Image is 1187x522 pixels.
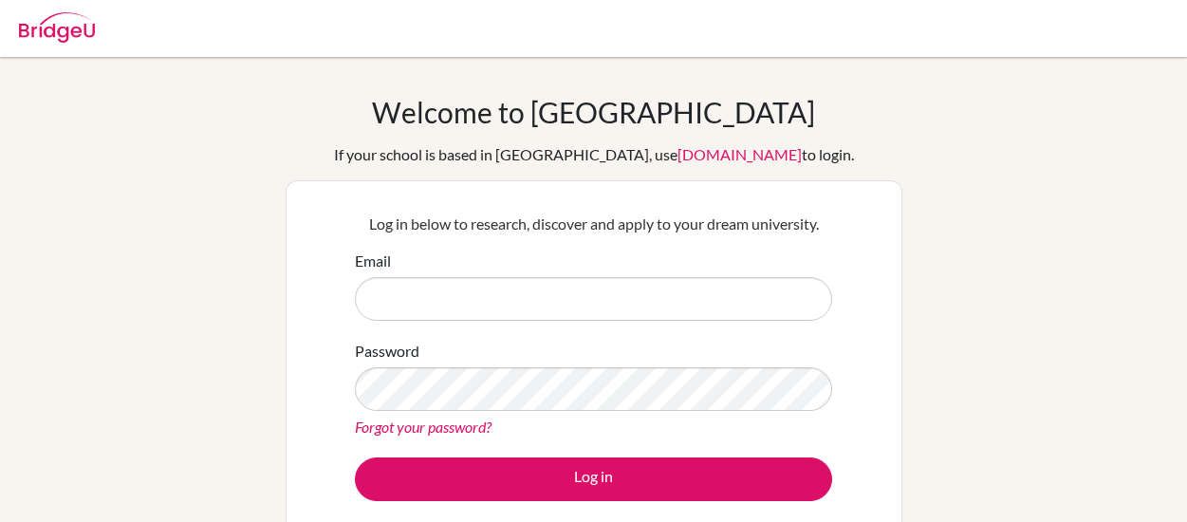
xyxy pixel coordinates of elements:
[355,457,832,501] button: Log in
[19,12,95,43] img: Bridge-U
[355,213,832,235] p: Log in below to research, discover and apply to your dream university.
[334,143,854,166] div: If your school is based in [GEOGRAPHIC_DATA], use to login.
[355,340,419,363] label: Password
[677,145,802,163] a: [DOMAIN_NAME]
[355,418,491,436] a: Forgot your password?
[372,95,815,129] h1: Welcome to [GEOGRAPHIC_DATA]
[355,250,391,272] label: Email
